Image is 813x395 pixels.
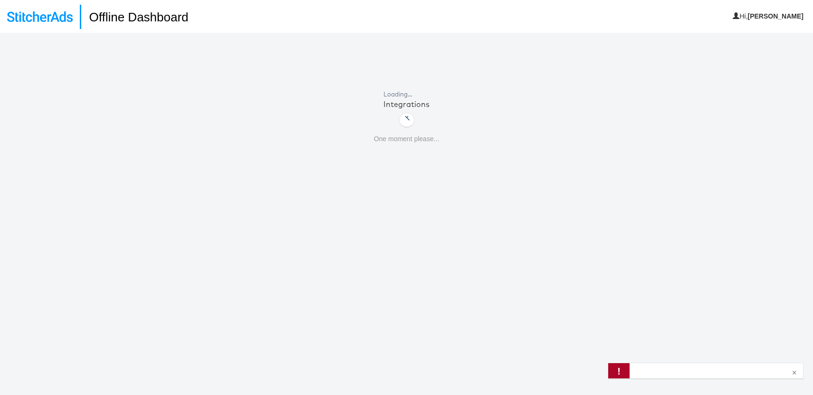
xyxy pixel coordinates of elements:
h1: Offline Dashboard [80,5,188,29]
p: One moment please... [374,135,440,144]
b: [PERSON_NAME] [748,12,803,20]
div: Loading... [383,90,430,99]
button: × [785,363,803,380]
img: StitcherAds [7,11,73,22]
span: × [792,366,796,377]
div: Integrations [383,99,430,110]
